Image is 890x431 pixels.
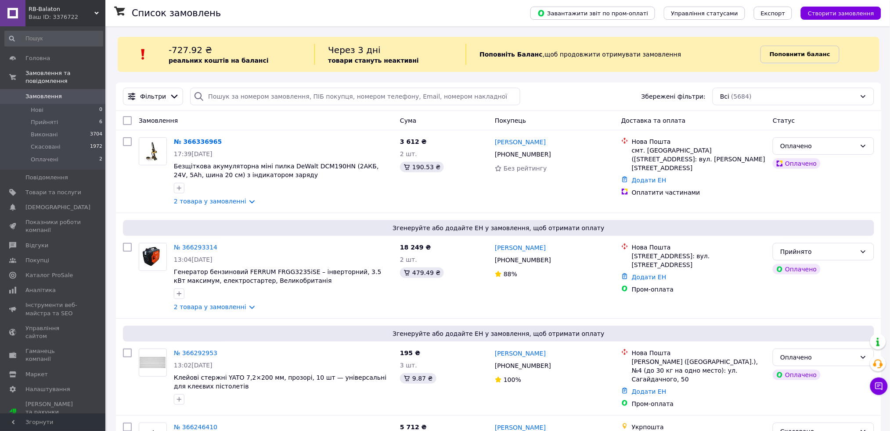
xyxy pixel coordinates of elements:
[174,362,213,369] span: 13:02[DATE]
[25,189,81,196] span: Товари та послуги
[139,349,167,377] a: Фото товару
[504,271,517,278] span: 88%
[641,92,706,101] span: Збережені фільтри:
[31,143,61,151] span: Скасовані
[174,163,379,178] a: Безщіткова акумуляторна міні пилка DeWalt DCM190HN (2АКБ, 24V, 5Аh, шина 20 см) з індикатором заряду
[731,93,752,100] span: (5684)
[169,45,212,55] span: -727.92 ₴
[328,45,381,55] span: Через 3 дні
[25,256,49,264] span: Покупці
[780,247,856,256] div: Прийнято
[495,138,546,146] a: [PERSON_NAME]
[720,92,729,101] span: Всі
[132,8,221,18] h1: Список замовлень
[632,349,766,357] div: Нова Пошта
[493,254,553,266] div: [PHONE_NUMBER]
[632,188,766,197] div: Оплатити частинами
[808,10,874,17] span: Створити замовлення
[632,274,667,281] a: Додати ЕН
[31,131,58,139] span: Виконані
[174,198,246,205] a: 2 товара у замовленні
[792,9,881,16] a: Створити замовлення
[495,117,526,124] span: Покупець
[25,324,81,340] span: Управління сайтом
[90,131,102,139] span: 3704
[537,9,648,17] span: Завантажити звіт по пром-оплаті
[632,399,766,408] div: Пром-оплата
[174,150,213,157] span: 17:39[DATE]
[139,138,166,165] img: Фото товару
[400,117,416,124] span: Cума
[99,156,102,164] span: 2
[25,93,62,100] span: Замовлення
[174,138,222,145] a: № 366336965
[25,400,81,424] span: [PERSON_NAME] та рахунки
[493,148,553,160] div: [PHONE_NUMBER]
[400,424,427,431] span: 5 712 ₴
[400,256,417,263] span: 2 шт.
[495,243,546,252] a: [PERSON_NAME]
[25,218,81,234] span: Показники роботи компанії
[25,286,56,294] span: Аналітика
[400,362,417,369] span: 3 шт.
[870,378,888,395] button: Чат з покупцем
[137,48,150,61] img: :exclamation:
[400,349,420,356] span: 195 ₴
[754,7,793,20] button: Експорт
[761,10,786,17] span: Експорт
[31,156,58,164] span: Оплачені
[773,117,795,124] span: Статус
[25,69,105,85] span: Замовлення та повідомлення
[29,5,94,13] span: RB-Balaton
[139,137,167,165] a: Фото товару
[493,360,553,372] div: [PHONE_NUMBER]
[174,303,246,310] a: 2 товара у замовленні
[632,243,766,252] div: Нова Пошта
[174,374,386,390] a: Клейові стержні YATO 7,2×200 мм, прозорі, 10 шт — універсальні для клеєвих пістолетів
[4,31,103,46] input: Пошук
[495,349,546,358] a: [PERSON_NAME]
[139,243,167,271] a: Фото товару
[126,224,871,232] span: Згенеруйте або додайте ЕН у замовлення, щоб отримати оплату
[780,141,856,151] div: Оплачено
[25,271,73,279] span: Каталог ProSale
[174,349,217,356] a: № 366292953
[504,376,521,383] span: 100%
[25,385,70,393] span: Налаштування
[139,117,178,124] span: Замовлення
[400,162,444,172] div: 190.53 ₴
[25,301,81,317] span: Інструменти веб-майстра та SEO
[99,106,102,114] span: 0
[671,10,738,17] span: Управління статусами
[621,117,686,124] span: Доставка та оплата
[632,285,766,294] div: Пром-оплата
[770,51,830,57] b: Поповнити баланс
[25,203,90,211] span: [DEMOGRAPHIC_DATA]
[530,7,655,20] button: Завантажити звіт по пром-оплаті
[664,7,745,20] button: Управління статусами
[632,177,667,184] a: Додати ЕН
[29,13,105,21] div: Ваш ID: 3376722
[479,51,543,58] b: Поповніть Баланс
[99,118,102,126] span: 6
[90,143,102,151] span: 1972
[400,244,431,251] span: 18 249 ₴
[801,7,881,20] button: Створити замовлення
[169,57,269,64] b: реальних коштів на балансі
[174,256,213,263] span: 13:04[DATE]
[126,329,871,338] span: Згенеруйте або додайте ЕН у замовлення, щоб отримати оплату
[25,174,68,182] span: Повідомлення
[632,388,667,395] a: Додати ЕН
[773,264,820,274] div: Оплачено
[632,357,766,384] div: [PERSON_NAME] ([GEOGRAPHIC_DATA].), №4 (до 30 кг на одно место): ул. Сагайдачного, 50
[773,370,820,380] div: Оплачено
[466,44,760,65] div: , щоб продовжити отримувати замовлення
[400,150,417,157] span: 2 шт.
[400,267,444,278] div: 479.49 ₴
[632,252,766,269] div: [STREET_ADDRESS]: вул. [STREET_ADDRESS]
[760,46,840,63] a: Поповнити баланс
[773,158,820,169] div: Оплачено
[139,353,166,372] img: Фото товару
[632,137,766,146] div: Нова Пошта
